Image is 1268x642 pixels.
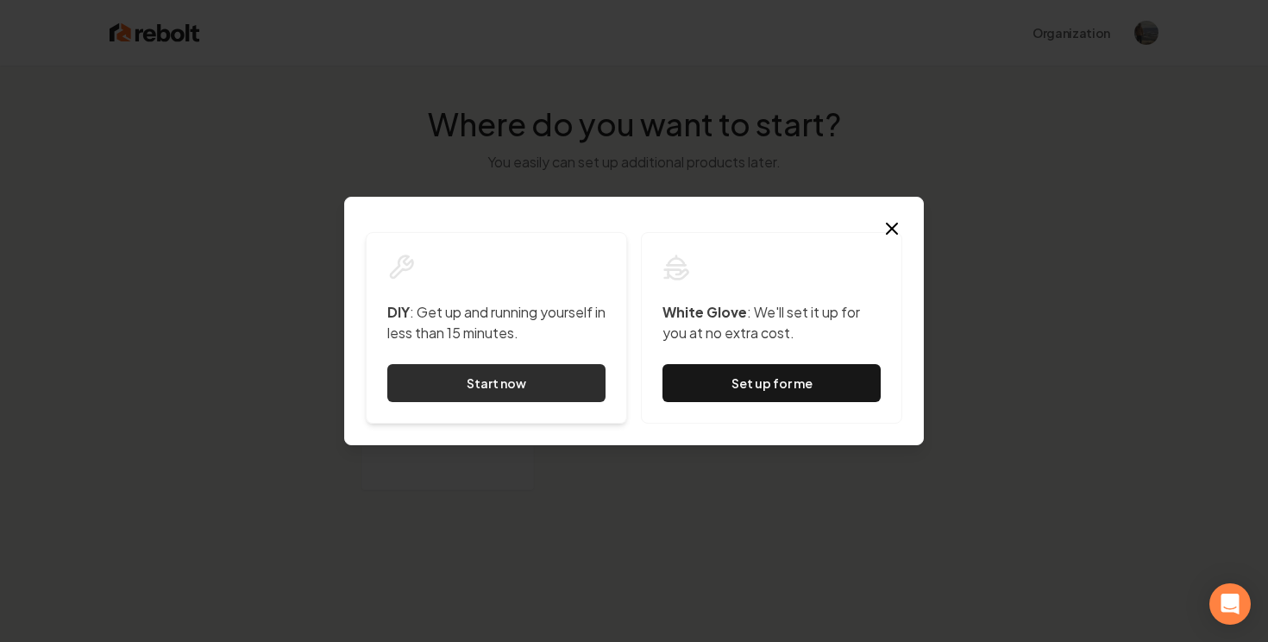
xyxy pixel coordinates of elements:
[662,364,881,402] button: Set up for me
[662,303,747,321] strong: White Glove
[387,303,410,321] strong: DIY
[662,302,881,343] p: : We'll set it up for you at no extra cost.
[387,302,606,343] p: : Get up and running yourself in less than 15 minutes.
[387,364,606,402] a: Start now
